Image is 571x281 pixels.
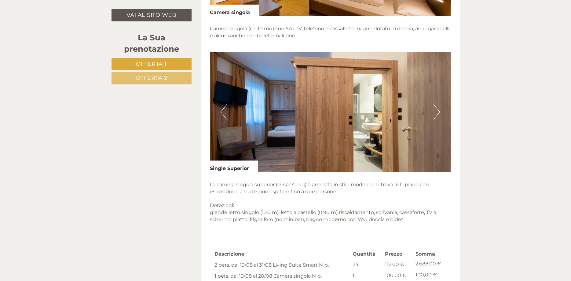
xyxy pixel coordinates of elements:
th: Somma [413,250,446,259]
button: Previous [221,104,227,120]
span: Offerta 2 [136,75,167,81]
p: La camera singola superior (circa 14 mq) è arredata in stile moderno, si trova al 1° piano con es... [210,181,451,223]
td: 100,00 € [413,270,446,281]
th: Descrizione [214,250,350,259]
span: Offerta 1 [136,61,167,67]
th: Quantità [350,250,382,259]
div: Camera singola [210,5,259,16]
p: Camera singola (ca. 10 mq) con SAT-TV, telefono e cassaforte, bagno dotato di doccia, asciugacape... [210,25,451,39]
button: Next [434,104,440,120]
div: La Sua prenotazione [112,32,192,55]
a: Vai al sito web [112,9,192,21]
th: Prezzo [382,250,413,259]
td: 2 pers. dal 19/08 al 31/08 Living Suite Smart M.p. [214,259,350,270]
td: 24 [350,259,382,270]
span: 100,00 € [385,272,406,278]
td: 2.688,00 € [413,259,446,270]
div: Single Superior [210,161,258,172]
span: 112,00 € [385,261,404,267]
img: image [210,52,451,172]
td: 1 [350,270,382,281]
td: 1 pers. dal 19/08 al 20/08 Camera singola M.p. [214,270,350,281]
